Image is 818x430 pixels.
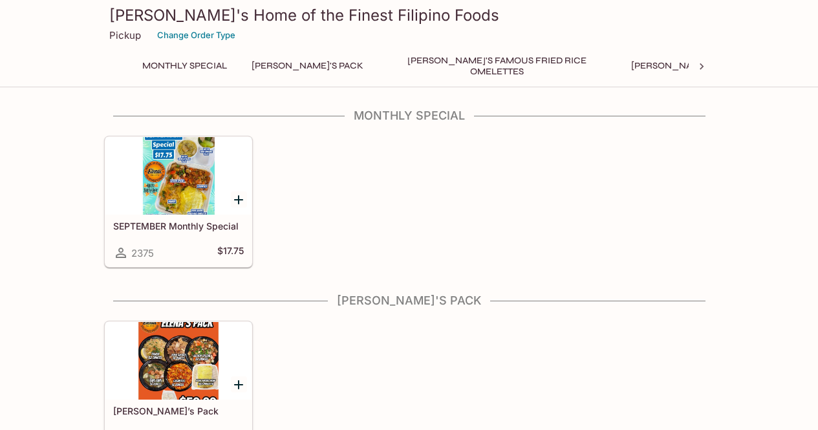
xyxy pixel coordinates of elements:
[105,322,252,400] div: Elena’s Pack
[104,294,715,308] h4: [PERSON_NAME]'s Pack
[113,220,244,231] h5: SEPTEMBER Monthly Special
[151,25,241,45] button: Change Order Type
[109,5,709,25] h3: [PERSON_NAME]'s Home of the Finest Filipino Foods
[104,109,715,123] h4: Monthly Special
[131,247,154,259] span: 2375
[244,57,371,75] button: [PERSON_NAME]'s Pack
[624,57,789,75] button: [PERSON_NAME]'s Mixed Plates
[231,191,247,208] button: Add SEPTEMBER Monthly Special
[105,137,252,215] div: SEPTEMBER Monthly Special
[135,57,234,75] button: Monthly Special
[109,29,141,41] p: Pickup
[113,405,244,416] h5: [PERSON_NAME]’s Pack
[231,376,247,392] button: Add Elena’s Pack
[381,57,614,75] button: [PERSON_NAME]'s Famous Fried Rice Omelettes
[105,136,252,267] a: SEPTEMBER Monthly Special2375$17.75
[217,245,244,261] h5: $17.75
